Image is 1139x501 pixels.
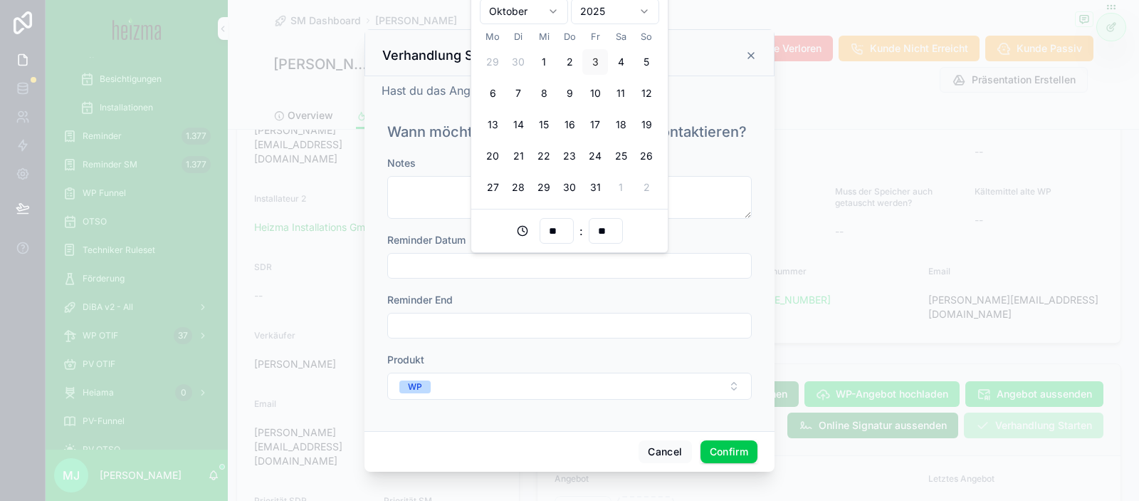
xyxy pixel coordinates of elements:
button: Montag, 29. September 2025 [480,49,505,75]
span: Notes [387,157,416,169]
button: Sonntag, 26. Oktober 2025 [634,143,659,169]
button: Donnerstag, 2. Oktober 2025 [557,49,582,75]
button: Freitag, 10. Oktober 2025 [582,81,608,106]
button: Select Button [387,373,752,400]
button: Donnerstag, 23. Oktober 2025 [557,143,582,169]
button: Samstag, 18. Oktober 2025 [608,112,634,138]
button: Donnerstag, 9. Oktober 2025 [557,81,582,106]
button: Mittwoch, 22. Oktober 2025 [531,143,557,169]
button: Freitag, 17. Oktober 2025 [582,112,608,138]
th: Sonntag [634,30,659,43]
button: Donnerstag, 16. Oktober 2025 [557,112,582,138]
button: Freitag, 24. Oktober 2025 [582,143,608,169]
button: Confirm [700,440,757,463]
button: Mittwoch, 15. Oktober 2025 [531,112,557,138]
button: Freitag, 31. Oktober 2025 [582,175,608,200]
button: Montag, 13. Oktober 2025 [480,112,505,138]
h1: Wann möchtest du den Kunden wieder kontaktieren? [387,122,747,142]
h3: Verhandlung Starten [382,47,510,64]
button: Samstag, 11. Oktober 2025 [608,81,634,106]
th: Freitag [582,30,608,43]
button: Sonntag, 12. Oktober 2025 [634,81,659,106]
button: Dienstag, 7. Oktober 2025 [505,81,531,106]
button: Dienstag, 21. Oktober 2025 [505,143,531,169]
button: Dienstag, 28. Oktober 2025 [505,175,531,200]
button: Samstag, 4. Oktober 2025 [608,49,634,75]
button: Mittwoch, 1. Oktober 2025 [531,49,557,75]
button: Mittwoch, 8. Oktober 2025 [531,81,557,106]
th: Samstag [608,30,634,43]
div: : [480,218,659,244]
button: Montag, 6. Oktober 2025 [480,81,505,106]
span: Hast du das Angebot an den Kunden geschickt? [382,83,639,98]
th: Montag [480,30,505,43]
span: Reminder End [387,294,453,306]
th: Dienstag [505,30,531,43]
span: Reminder Datum [387,234,466,246]
button: Today, Freitag, 3. Oktober 2025 [582,49,608,75]
button: Sonntag, 19. Oktober 2025 [634,112,659,138]
button: Mittwoch, 29. Oktober 2025 [531,175,557,200]
button: Montag, 27. Oktober 2025 [480,175,505,200]
th: Donnerstag [557,30,582,43]
button: Samstag, 1. November 2025 [608,175,634,200]
button: Sonntag, 5. Oktober 2025 [634,49,659,75]
table: Oktober 2025 [480,30,659,200]
span: Produkt [387,353,424,366]
button: Dienstag, 30. September 2025 [505,49,531,75]
button: Donnerstag, 30. Oktober 2025 [557,175,582,200]
button: Montag, 20. Oktober 2025 [480,143,505,169]
button: Sonntag, 2. November 2025 [634,175,659,200]
th: Mittwoch [531,30,557,43]
div: WP [408,381,422,393]
button: Dienstag, 14. Oktober 2025 [505,112,531,138]
button: Samstag, 25. Oktober 2025 [608,143,634,169]
button: Cancel [639,440,691,463]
